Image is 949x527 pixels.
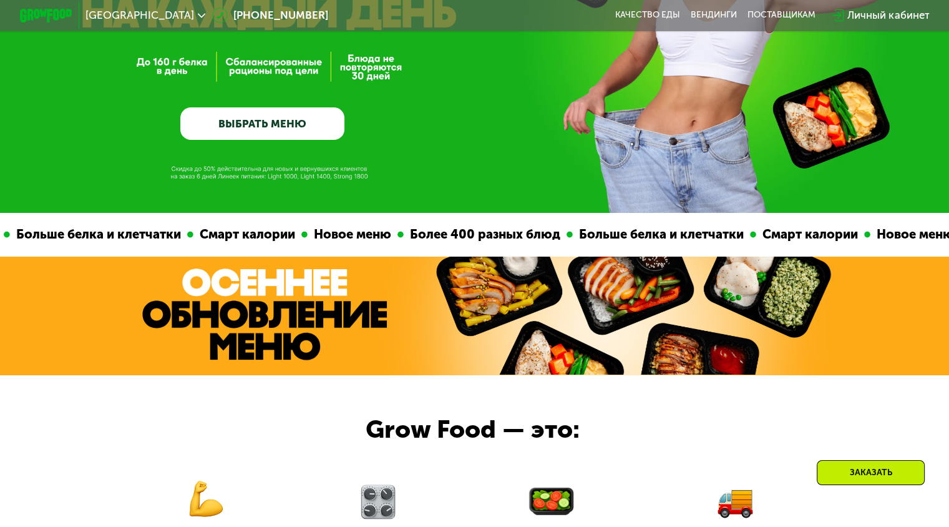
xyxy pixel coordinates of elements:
div: Заказать [817,460,925,485]
div: Больше белка и клетчатки [571,225,748,244]
span: [GEOGRAPHIC_DATA] [85,10,194,21]
div: Смарт калории [192,225,299,244]
a: Вендинги [691,10,737,21]
a: [PHONE_NUMBER] [212,7,328,23]
div: Более 400 разных блюд [402,225,565,244]
div: Grow Food — это: [366,411,617,449]
div: Смарт калории [754,225,862,244]
div: Новое меню [306,225,396,244]
div: Больше белка и клетчатки [8,225,185,244]
a: Качество еды [615,10,680,21]
a: ВЫБРАТЬ МЕНЮ [180,107,344,140]
div: поставщикам [747,10,815,21]
div: Личный кабинет [847,7,929,23]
